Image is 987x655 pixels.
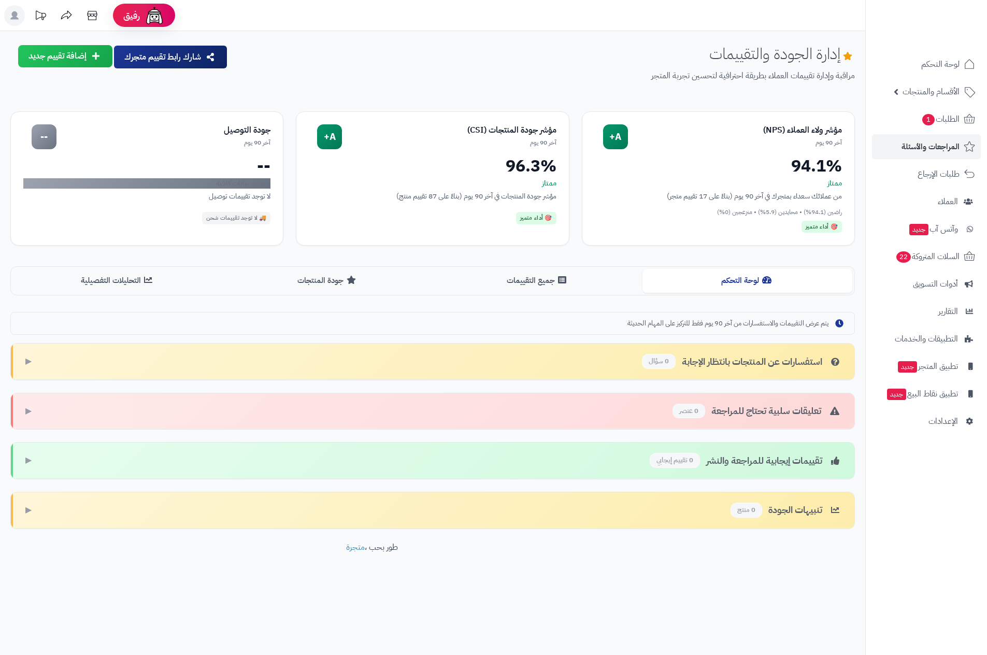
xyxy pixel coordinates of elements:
div: مؤشر جودة المنتجات في آخر 90 يوم (بناءً على 87 تقييم منتج) [309,191,556,202]
a: السلات المتروكة22 [872,244,981,269]
div: تنبيهات الجودة [731,503,842,518]
span: 0 منتج [731,503,762,518]
span: ▶ [25,504,32,516]
h1: إدارة الجودة والتقييمات [709,45,855,62]
a: متجرة [346,541,365,553]
span: ▶ [25,355,32,367]
div: آخر 90 يوم [342,138,556,147]
span: وآتس آب [908,222,958,236]
div: آخر 90 يوم [56,138,270,147]
div: 🎯 أداء متميز [802,221,842,233]
button: التحليلات التفصيلية [13,269,223,292]
a: تطبيق المتجرجديد [872,354,981,379]
span: ▶ [25,454,32,466]
div: 🚚 لا توجد تقييمات شحن [202,212,271,224]
span: 22 [896,251,911,263]
button: جودة المنتجات [223,269,433,292]
span: التقارير [938,304,958,319]
div: لا توجد تقييمات توصيل [23,191,270,202]
a: أدوات التسويق [872,272,981,296]
button: لوحة التحكم [642,269,852,292]
div: مؤشر ولاء العملاء (NPS) [628,124,842,136]
span: السلات المتروكة [895,249,960,264]
a: تحديثات المنصة [27,5,53,29]
div: ممتاز [595,178,842,189]
button: إضافة تقييم جديد [18,45,112,67]
div: مؤشر جودة المنتجات (CSI) [342,124,556,136]
span: الطلبات [921,112,960,126]
div: آخر 90 يوم [628,138,842,147]
span: 0 عنصر [673,404,705,419]
a: طلبات الإرجاع [872,162,981,187]
span: جديد [887,389,906,400]
span: تطبيق نقاط البيع [886,387,958,401]
div: من عملائك سعداء بمتجرك في آخر 90 يوم (بناءً على 17 تقييم متجر) [595,191,842,202]
span: العملاء [938,194,958,209]
span: 0 سؤال [642,354,676,369]
a: العملاء [872,189,981,214]
span: يتم عرض التقييمات والاستفسارات من آخر 90 يوم فقط للتركيز على المهام الحديثة [627,319,828,329]
div: استفسارات عن المنتجات بانتظار الإجابة [642,354,842,369]
span: ▶ [25,405,32,417]
span: الإعدادات [928,414,958,429]
span: جديد [898,361,917,373]
div: A+ [317,124,342,149]
div: -- [32,124,56,149]
div: تقييمات إيجابية للمراجعة والنشر [650,453,842,468]
img: ai-face.png [144,5,165,26]
span: الأقسام والمنتجات [903,84,960,99]
span: لوحة التحكم [921,57,960,72]
a: تطبيق نقاط البيعجديد [872,381,981,406]
span: 0 تقييم إيجابي [650,453,700,468]
p: مراقبة وإدارة تقييمات العملاء بطريقة احترافية لتحسين تجربة المتجر [236,70,855,82]
button: جميع التقييمات [433,269,642,292]
span: رفيق [123,9,140,22]
div: ممتاز [309,178,556,189]
a: التقارير [872,299,981,324]
button: شارك رابط تقييم متجرك [114,46,227,68]
span: 1 [922,114,935,125]
span: طلبات الإرجاع [918,167,960,181]
div: 96.3% [309,158,556,174]
span: التطبيقات والخدمات [895,332,958,346]
a: وآتس آبجديد [872,217,981,241]
a: لوحة التحكم [872,52,981,77]
div: 94.1% [595,158,842,174]
a: الإعدادات [872,409,981,434]
div: -- [23,158,270,174]
span: جديد [909,224,928,235]
a: المراجعات والأسئلة [872,134,981,159]
div: جودة التوصيل [56,124,270,136]
div: تعليقات سلبية تحتاج للمراجعة [673,404,842,419]
div: راضين (94.1%) • محايدين (5.9%) • منزعجين (0%) [595,208,842,217]
a: الطلبات1 [872,107,981,132]
span: المراجعات والأسئلة [902,139,960,154]
a: التطبيقات والخدمات [872,326,981,351]
div: A+ [603,124,628,149]
div: 🎯 أداء متميز [516,212,556,224]
div: لا توجد بيانات كافية [23,178,270,189]
span: أدوات التسويق [913,277,958,291]
span: تطبيق المتجر [897,359,958,374]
